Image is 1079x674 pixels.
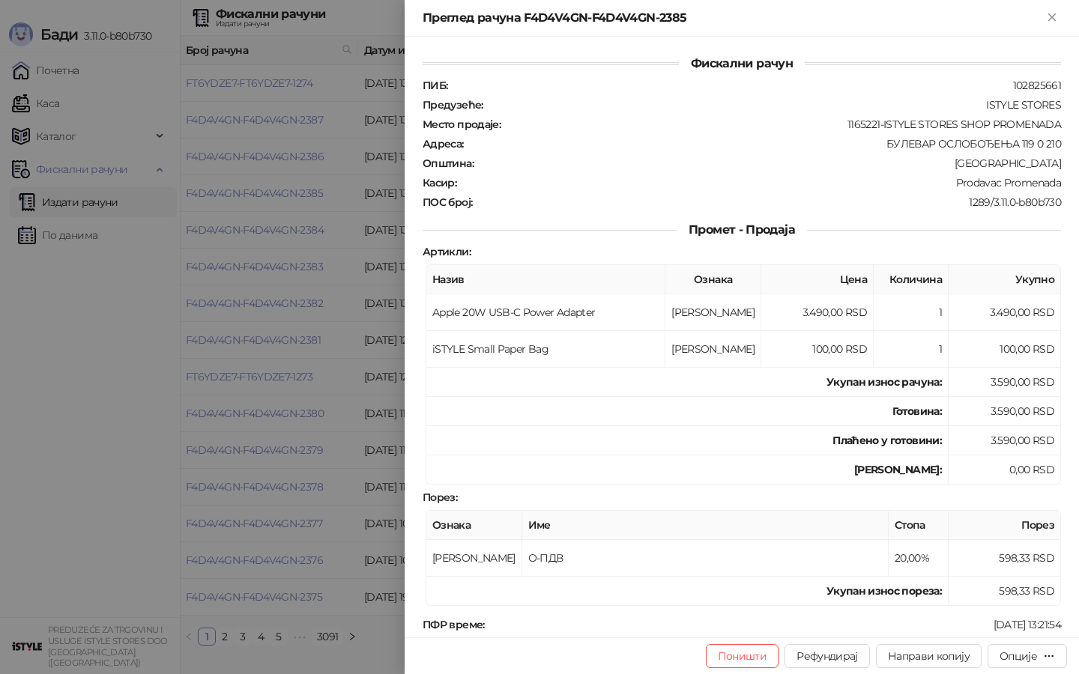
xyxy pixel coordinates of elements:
td: 1 [874,294,949,331]
td: 1 [874,331,949,368]
div: 1289/3.11.0-b80b730 [474,195,1063,209]
div: ISTYLE STORES [485,98,1063,112]
strong: ПОС број : [423,195,472,209]
button: Close [1043,9,1061,27]
strong: Готовина : [892,404,942,418]
strong: Касир : [423,176,456,189]
div: БУЛЕВАР ОСЛОБОЂЕЊА 119 0 210 [465,137,1063,151]
th: Цена [761,265,874,294]
div: Опције [1000,649,1037,663]
th: Ознака [665,265,761,294]
th: Стопа [889,511,949,540]
span: Промет - Продаја [677,222,807,237]
strong: Општина : [423,157,474,170]
td: iSTYLE Small Paper Bag [426,331,665,368]
td: 598,33 RSD [949,540,1061,577]
th: Порез [949,511,1061,540]
div: [GEOGRAPHIC_DATA] [475,157,1063,170]
td: 598,33 RSD [949,577,1061,606]
strong: Артикли : [423,245,471,258]
span: Направи копију [888,649,970,663]
td: 100,00 RSD [949,331,1061,368]
th: Ознака [426,511,522,540]
strong: Порез : [423,491,457,504]
td: 3.490,00 RSD [761,294,874,331]
th: Количина [874,265,949,294]
th: Име [522,511,889,540]
strong: [PERSON_NAME]: [854,463,942,476]
td: Apple 20W USB-C Power Adapter [426,294,665,331]
strong: Адреса : [423,137,464,151]
div: Prodavac Promenada [458,176,1063,189]
th: Укупно [949,265,1061,294]
button: Рефундирај [785,644,870,668]
div: Преглед рачуна F4D4V4GN-F4D4V4GN-2385 [423,9,1043,27]
td: 3.590,00 RSD [949,368,1061,397]
div: 102825661 [449,79,1063,92]
td: 3.590,00 RSD [949,397,1061,426]
strong: Предузеће : [423,98,483,112]
td: [PERSON_NAME] [426,540,522,577]
strong: Укупан износ пореза: [826,584,942,598]
td: [PERSON_NAME] [665,331,761,368]
td: 3.590,00 RSD [949,426,1061,455]
strong: Укупан износ рачуна : [826,375,942,389]
td: 0,00 RSD [949,455,1061,485]
td: 20,00% [889,540,949,577]
td: О-ПДВ [522,540,889,577]
button: Направи копију [876,644,982,668]
strong: Место продаје : [423,118,501,131]
div: [DATE] 13:21:54 [486,618,1063,631]
strong: ПИБ : [423,79,447,92]
span: Фискални рачун [679,56,805,70]
strong: Плаћено у готовини: [832,434,942,447]
td: 3.490,00 RSD [949,294,1061,331]
td: [PERSON_NAME] [665,294,761,331]
button: Опције [988,644,1067,668]
td: 100,00 RSD [761,331,874,368]
th: Назив [426,265,665,294]
button: Поништи [706,644,779,668]
div: 1165221-ISTYLE STORES SHOP PROMENADA [502,118,1063,131]
strong: ПФР време : [423,618,485,631]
